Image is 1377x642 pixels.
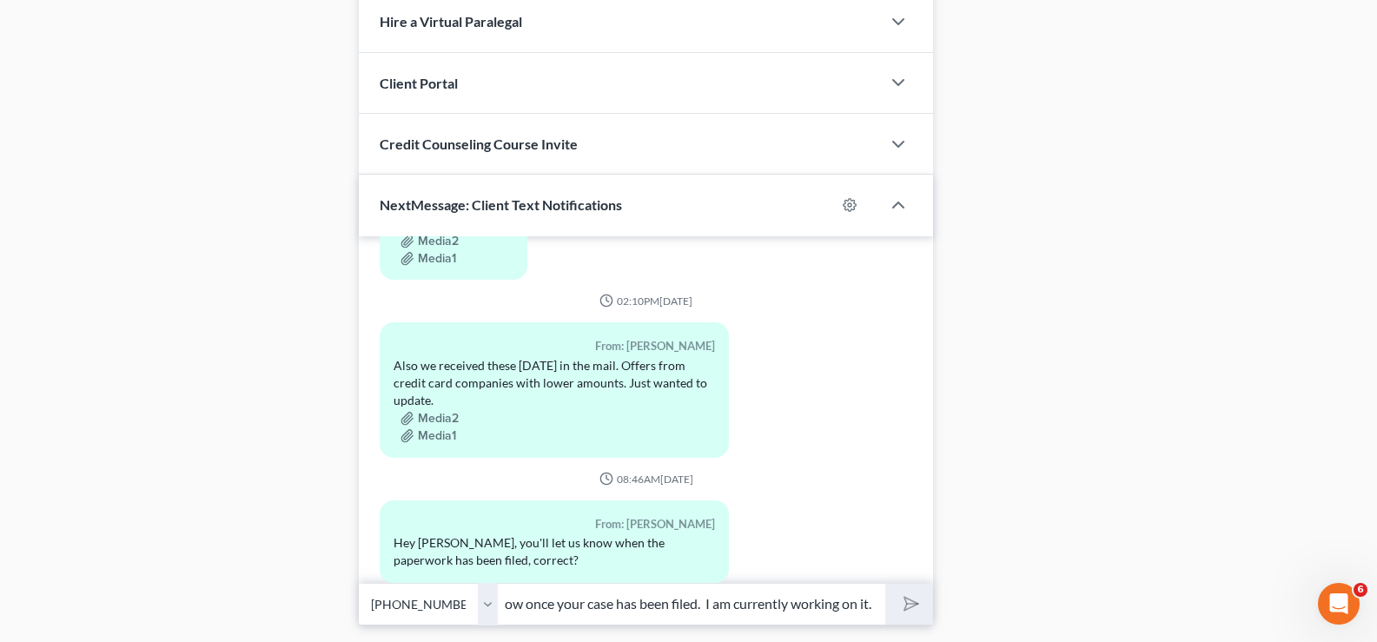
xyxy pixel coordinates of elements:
div: From: [PERSON_NAME] [394,514,715,534]
iframe: Intercom live chat [1318,583,1360,625]
div: Also we received these [DATE] in the mail. Offers from credit card companies with lower amounts. ... [394,357,715,409]
div: From: [PERSON_NAME] [394,336,715,356]
button: Media2 [401,235,459,248]
div: Hey [PERSON_NAME], you'll let us know when the paperwork has been filed, correct? [394,534,715,569]
span: 6 [1354,583,1367,597]
span: Hire a Virtual Paralegal [380,13,522,30]
span: Client Portal [380,75,458,91]
span: Credit Counseling Course Invite [380,136,578,152]
button: Media2 [401,412,459,426]
input: Say something... [498,583,885,625]
button: Media1 [401,429,456,443]
div: 02:10PM[DATE] [380,294,912,308]
span: NextMessage: Client Text Notifications [380,196,622,213]
button: Media1 [401,252,456,266]
div: 08:46AM[DATE] [380,472,912,486]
